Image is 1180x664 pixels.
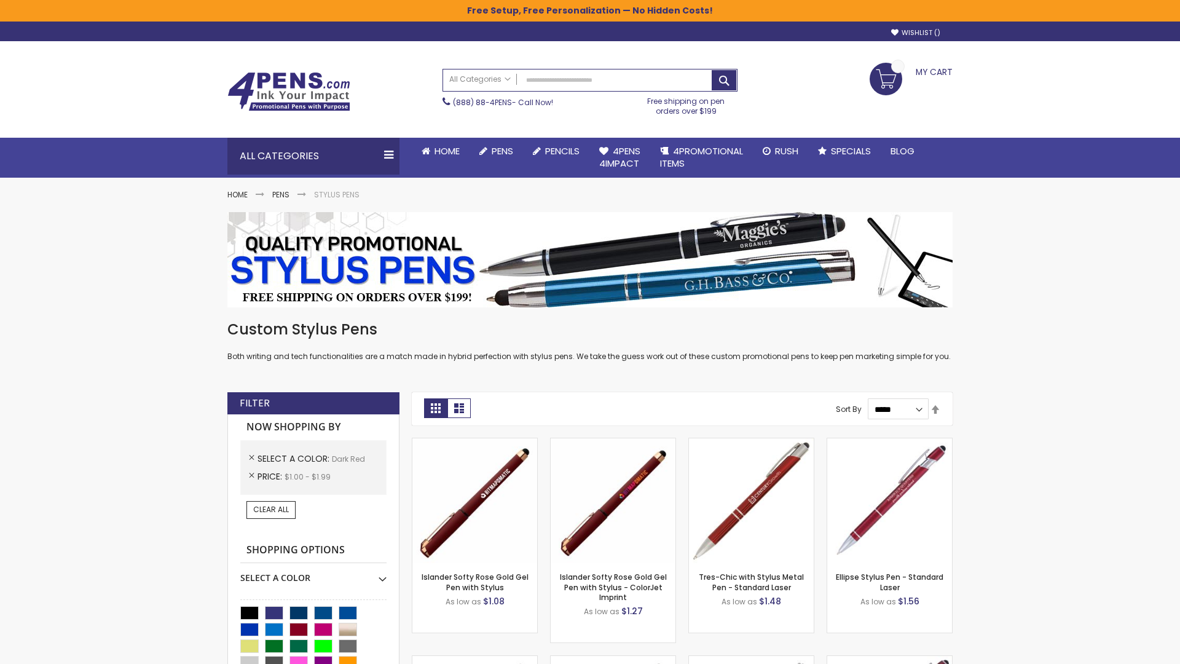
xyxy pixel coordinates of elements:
[836,404,862,414] label: Sort By
[860,596,896,607] span: As low as
[753,138,808,165] a: Rush
[660,144,743,170] span: 4PROMOTIONAL ITEMS
[453,97,553,108] span: - Call Now!
[240,397,270,410] strong: Filter
[240,537,387,564] strong: Shopping Options
[227,320,953,339] h1: Custom Stylus Pens
[285,472,331,482] span: $1.00 - $1.99
[599,144,640,170] span: 4Pens 4impact
[332,454,365,464] span: Dark Red
[412,438,537,448] a: Islander Softy Rose Gold Gel Pen with Stylus-Dark Red
[446,596,481,607] span: As low as
[253,504,289,515] span: Clear All
[422,572,529,592] a: Islander Softy Rose Gold Gel Pen with Stylus
[412,138,470,165] a: Home
[258,453,332,465] span: Select A Color
[689,438,814,448] a: Tres-Chic with Stylus Metal Pen - Standard Laser-Dark Red
[523,138,589,165] a: Pencils
[227,138,399,175] div: All Categories
[453,97,512,108] a: (888) 88-4PENS
[650,138,753,178] a: 4PROMOTIONALITEMS
[443,69,517,90] a: All Categories
[635,92,738,116] div: Free shipping on pen orders over $199
[699,572,804,592] a: Tres-Chic with Stylus Metal Pen - Standard Laser
[272,189,289,200] a: Pens
[560,572,667,602] a: Islander Softy Rose Gold Gel Pen with Stylus - ColorJet Imprint
[483,595,505,607] span: $1.08
[881,138,924,165] a: Blog
[227,189,248,200] a: Home
[551,438,675,448] a: Islander Softy Rose Gold Gel Pen with Stylus - ColorJet Imprint-Dark Red
[449,74,511,84] span: All Categories
[722,596,757,607] span: As low as
[424,398,447,418] strong: Grid
[227,320,953,362] div: Both writing and tech functionalities are a match made in hybrid perfection with stylus pens. We ...
[689,438,814,563] img: Tres-Chic with Stylus Metal Pen - Standard Laser-Dark Red
[551,438,675,563] img: Islander Softy Rose Gold Gel Pen with Stylus - ColorJet Imprint-Dark Red
[314,189,360,200] strong: Stylus Pens
[412,438,537,563] img: Islander Softy Rose Gold Gel Pen with Stylus-Dark Red
[836,572,943,592] a: Ellipse Stylus Pen - Standard Laser
[492,144,513,157] span: Pens
[227,72,350,111] img: 4Pens Custom Pens and Promotional Products
[808,138,881,165] a: Specials
[470,138,523,165] a: Pens
[831,144,871,157] span: Specials
[827,438,952,448] a: Ellipse Stylus Pen - Standard Laser-Dark Red
[891,144,914,157] span: Blog
[589,138,650,178] a: 4Pens4impact
[240,414,387,440] strong: Now Shopping by
[898,595,919,607] span: $1.56
[258,470,285,483] span: Price
[545,144,580,157] span: Pencils
[621,605,643,617] span: $1.27
[240,563,387,584] div: Select A Color
[435,144,460,157] span: Home
[227,212,953,307] img: Stylus Pens
[584,606,619,617] span: As low as
[775,144,798,157] span: Rush
[827,438,952,563] img: Ellipse Stylus Pen - Standard Laser-Dark Red
[891,28,940,38] a: Wishlist
[759,595,781,607] span: $1.48
[246,501,296,518] a: Clear All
